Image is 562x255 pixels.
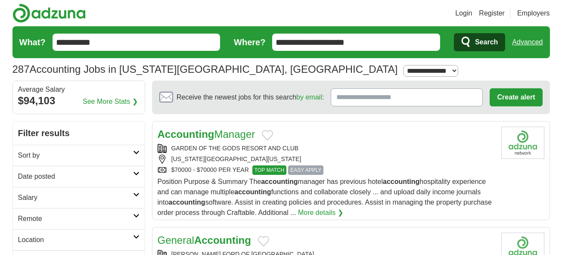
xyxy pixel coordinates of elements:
strong: accounting [168,199,205,206]
h2: Remote [18,214,133,224]
img: Adzuna logo [12,3,86,23]
h2: Location [18,235,133,245]
a: Advanced [512,34,543,51]
div: [US_STATE][GEOGRAPHIC_DATA][US_STATE] [158,155,494,164]
a: Salary [13,187,145,208]
a: Login [455,8,472,19]
span: TOP MATCH [252,165,286,175]
span: 287 [12,62,30,77]
strong: accounting [261,178,298,185]
img: Company logo [501,127,544,159]
strong: Accounting [194,234,251,246]
h1: Accounting Jobs in [US_STATE][GEOGRAPHIC_DATA], [GEOGRAPHIC_DATA] [12,63,398,75]
button: Search [454,33,505,51]
h2: Date posted [18,171,133,182]
div: $94,103 [18,93,140,109]
label: Where? [234,36,265,49]
a: Date posted [13,166,145,187]
strong: accounting [234,188,271,196]
a: by email [296,93,322,101]
span: Position Purpose & Summary The manager has previous hotel hospitality experience and can manage m... [158,178,492,216]
button: Create alert [490,88,542,106]
span: Search [475,34,498,51]
span: Receive the newest jobs for this search : [177,92,324,103]
button: Add to favorite jobs [258,236,269,246]
strong: Accounting [158,128,214,140]
a: GeneralAccounting [158,234,251,246]
a: Register [479,8,505,19]
a: More details ❯ [298,208,343,218]
h2: Filter results [13,121,145,145]
button: Add to favorite jobs [262,130,273,140]
a: See More Stats ❯ [83,96,138,107]
div: $70000 - $70000 PER YEAR [158,165,494,175]
a: Employers [517,8,550,19]
a: Remote [13,208,145,229]
a: Location [13,229,145,250]
a: AccountingManager [158,128,255,140]
strong: accounting [383,178,419,185]
span: EASY APPLY [288,165,323,175]
div: Average Salary [18,86,140,93]
h2: Sort by [18,150,133,161]
label: What? [19,36,46,49]
h2: Salary [18,193,133,203]
div: GARDEN OF THE GODS RESORT AND CLUB [158,144,494,153]
a: Sort by [13,145,145,166]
